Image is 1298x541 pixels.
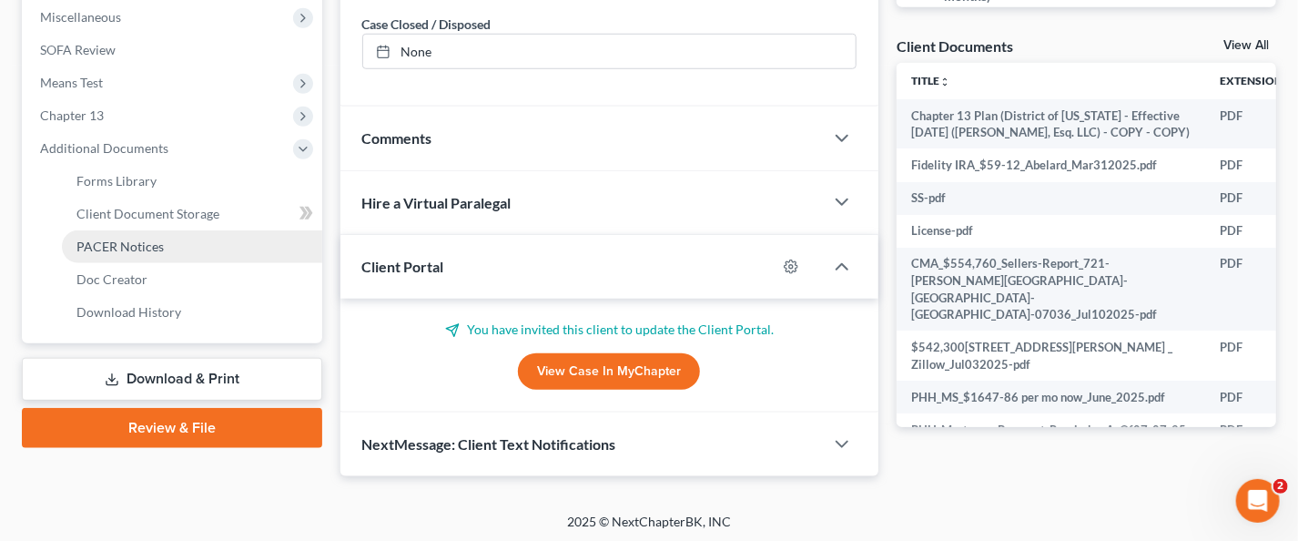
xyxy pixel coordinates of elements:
[40,42,116,57] span: SOFA Review
[362,194,512,211] span: Hire a Virtual Paralegal
[1220,74,1293,87] a: Extensionunfold_more
[362,15,492,34] div: Case Closed / Disposed
[362,321,857,339] p: You have invited this client to update the Client Portal.
[1273,479,1288,494] span: 2
[62,198,322,230] a: Client Document Storage
[62,165,322,198] a: Forms Library
[76,206,219,221] span: Client Document Storage
[897,381,1205,413] td: PHH_MS_$1647-86 per mo now_June_2025.pdf
[363,35,857,69] a: None
[911,74,950,87] a: Titleunfold_more
[518,353,700,390] a: View Case in MyChapter
[76,304,181,320] span: Download History
[62,296,322,329] a: Download History
[897,331,1205,381] td: $542,300[STREET_ADDRESS][PERSON_NAME] _ Zillow_Jul032025-pdf
[897,99,1205,149] td: Chapter 13 Plan (District of [US_STATE] - Effective [DATE] ([PERSON_NAME], Esq. LLC) - COPY - COPY)
[897,148,1205,181] td: Fidelity IRA_$59-12_Abelard_Mar312025.pdf
[40,9,121,25] span: Miscellaneous
[362,258,444,275] span: Client Portal
[62,263,322,296] a: Doc Creator
[939,77,950,87] i: unfold_more
[362,435,616,453] span: NextMessage: Client Text Notifications
[25,34,322,66] a: SOFA Review
[22,358,322,401] a: Download & Print
[897,215,1205,248] td: License-pdf
[76,271,147,287] span: Doc Creator
[897,182,1205,215] td: SS-pdf
[40,107,104,123] span: Chapter 13
[1236,479,1280,523] iframe: Intercom live chat
[40,75,103,90] span: Means Test
[897,36,1013,56] div: Client Documents
[62,230,322,263] a: PACER Notices
[1223,39,1269,52] a: View All
[76,173,157,189] span: Forms Library
[362,129,432,147] span: Comments
[897,413,1205,464] td: PHH_Mortgage_Payment_Reminder_AsOf07_07_25-pdf
[40,140,168,156] span: Additional Documents
[897,248,1205,332] td: CMA_$554,760_Sellers-Report_721-[PERSON_NAME][GEOGRAPHIC_DATA]-[GEOGRAPHIC_DATA]-[GEOGRAPHIC_DATA...
[76,239,164,254] span: PACER Notices
[22,408,322,448] a: Review & File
